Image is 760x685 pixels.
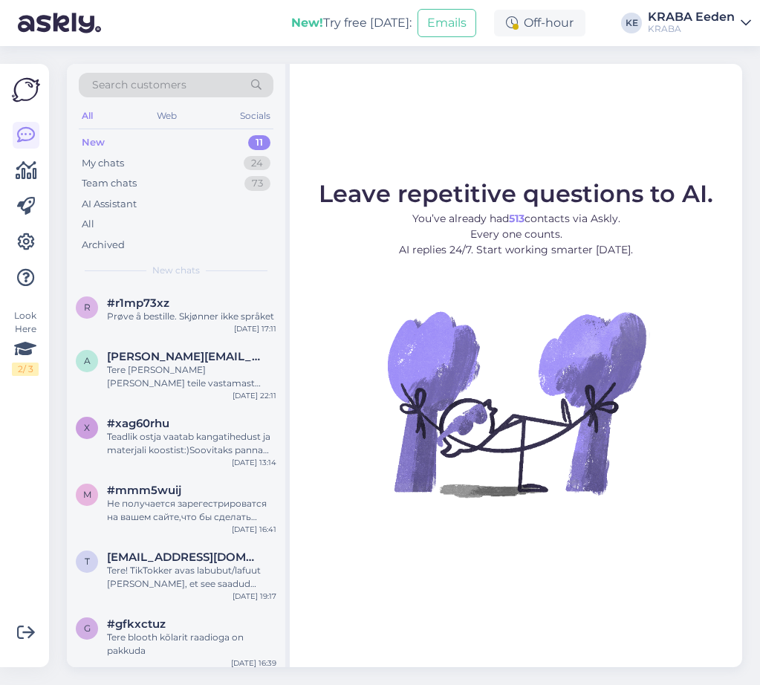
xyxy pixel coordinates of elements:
img: Askly Logo [12,76,40,104]
img: No Chat active [383,270,650,537]
div: [DATE] 16:41 [232,524,276,535]
span: a [84,355,91,366]
span: #gfkxctuz [107,617,166,631]
div: AI Assistant [82,197,137,212]
div: Prøve å bestille. Skjønner ikke språket [107,310,276,323]
div: [DATE] 16:39 [231,658,276,669]
div: New [82,135,105,150]
span: thomaskristenk@gmail.com [107,551,262,564]
div: All [79,106,96,126]
span: allan.matt19@gmail.com [107,350,262,363]
div: Tere blooth kõlarit raadioga on pakkuda [107,631,276,658]
div: Tere [PERSON_NAME] [PERSON_NAME] teile vastamast [GEOGRAPHIC_DATA] sepa turu noored müüjannad ma ... [107,363,276,390]
a: KRABA EedenKRABA [648,11,751,35]
div: [DATE] 22:11 [233,390,276,401]
span: #mmm5wuij [107,484,181,497]
b: 513 [509,212,524,225]
div: [DATE] 19:17 [233,591,276,602]
div: Look Here [12,309,39,376]
div: 11 [248,135,270,150]
span: #xag60rhu [107,417,169,430]
span: Leave repetitive questions to AI. [319,179,713,208]
div: Web [154,106,180,126]
div: Try free [DATE]: [291,14,412,32]
div: [DATE] 13:14 [232,457,276,468]
span: New chats [152,264,200,277]
div: Teadlik ostja vaatab kangatihedust ja materjali koostist:)Soovitaks panna täpsemat infot kodulehe... [107,430,276,457]
span: r [84,302,91,313]
span: x [84,422,90,433]
div: [DATE] 17:11 [234,323,276,334]
span: t [85,556,90,567]
div: All [82,217,94,232]
div: 2 / 3 [12,363,39,376]
div: Archived [82,238,125,253]
div: My chats [82,156,124,171]
div: Team chats [82,176,137,191]
div: Off-hour [494,10,585,36]
div: KRABA Eeden [648,11,735,23]
button: Emails [418,9,476,37]
p: You’ve already had contacts via Askly. Every one counts. AI replies 24/7. Start working smarter [... [319,211,713,258]
div: 24 [244,156,270,171]
span: #r1mp73xz [107,296,169,310]
div: 73 [244,176,270,191]
span: g [84,623,91,634]
span: Search customers [92,77,186,93]
b: New! [291,16,323,30]
span: m [83,489,91,500]
div: Tere! TikTokker avas labubut/lafuut [PERSON_NAME], et see saadud Krabast. Kas võimalik ka see e-p... [107,564,276,591]
div: Не получается зарегестрироватся на вашем сайте,что бы сделать заказ [107,497,276,524]
div: Socials [237,106,273,126]
div: KE [621,13,642,33]
div: KRABA [648,23,735,35]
